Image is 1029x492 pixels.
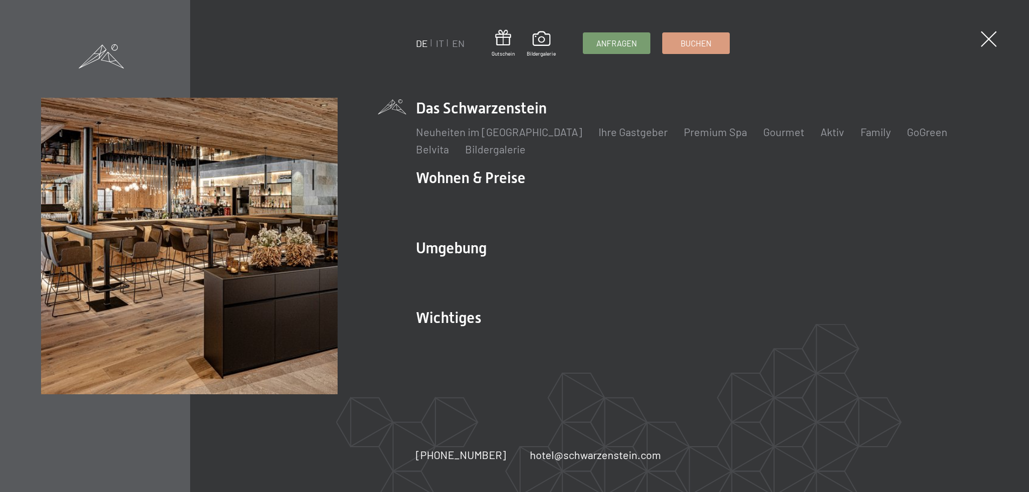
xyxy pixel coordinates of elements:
a: Anfragen [583,33,650,53]
a: Ihre Gastgeber [598,125,668,138]
span: Buchen [681,38,711,49]
a: Gutschein [492,30,515,57]
span: [PHONE_NUMBER] [416,448,506,461]
span: Bildergalerie [527,50,556,57]
a: Gourmet [763,125,804,138]
a: Premium Spa [684,125,747,138]
a: Neuheiten im [GEOGRAPHIC_DATA] [416,125,582,138]
a: [PHONE_NUMBER] [416,447,506,462]
a: EN [452,37,465,49]
a: Family [860,125,891,138]
span: Anfragen [596,38,637,49]
a: DE [416,37,428,49]
a: Belvita [416,143,449,156]
a: Bildergalerie [527,31,556,57]
a: Buchen [663,33,729,53]
a: hotel@schwarzenstein.com [530,447,661,462]
a: GoGreen [907,125,947,138]
a: Aktiv [820,125,844,138]
a: Bildergalerie [465,143,526,156]
a: IT [436,37,444,49]
span: Gutschein [492,50,515,57]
